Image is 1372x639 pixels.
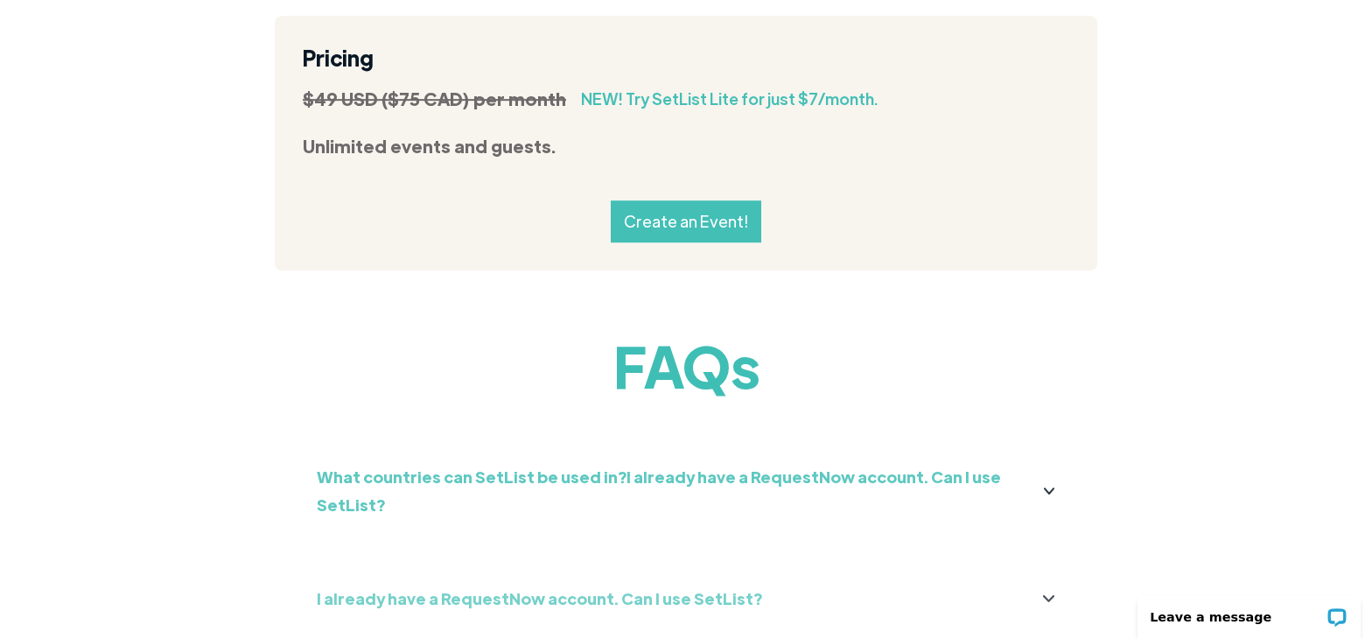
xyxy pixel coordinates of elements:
strong: Pricing [303,45,374,72]
strong: What countries can SetList be used in?I already have a RequestNow account. Can I use SetList? [317,467,1001,516]
img: dropdown icon [1044,488,1054,495]
img: down arrow [1043,596,1054,602]
strong: $49 USD ($75 CAD) per month [303,88,566,110]
strong: I already have a RequestNow account. Can I use SetList? [317,588,762,608]
div: NEW! Try SetList Lite for just $7/month. [581,87,878,114]
strong: Unlimited events and guests. [303,136,556,158]
a: Create an Event! [611,201,761,243]
h1: FAQs [275,330,1097,400]
iframe: LiveChat chat widget [1126,584,1372,639]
